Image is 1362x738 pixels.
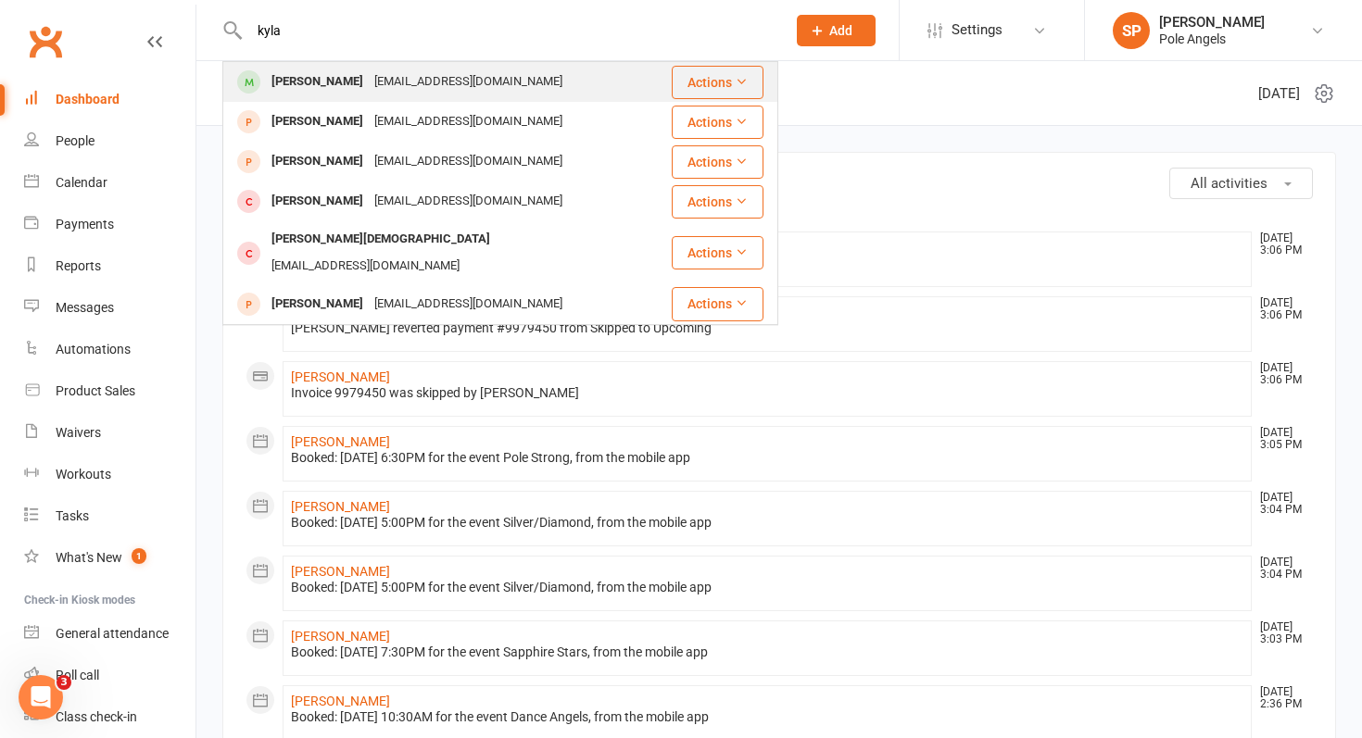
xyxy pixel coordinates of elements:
[672,185,763,219] button: Actions
[291,709,1243,725] div: Booked: [DATE] 10:30AM for the event Dance Angels, from the mobile app
[1251,492,1312,516] time: [DATE] 3:04 PM
[24,329,195,370] a: Automations
[132,548,146,564] span: 1
[266,148,369,175] div: [PERSON_NAME]
[24,162,195,204] a: Calendar
[24,412,195,454] a: Waivers
[56,342,131,356] div: Automations
[829,23,852,38] span: Add
[1169,168,1313,199] button: All activities
[24,370,195,412] a: Product Sales
[1251,621,1312,645] time: [DATE] 3:03 PM
[672,106,763,139] button: Actions
[56,668,99,682] div: Roll call
[291,450,1243,466] div: Booked: [DATE] 6:30PM for the event Pole Strong, from the mobile app
[1258,82,1300,105] span: [DATE]
[24,204,195,245] a: Payments
[56,425,101,440] div: Waivers
[56,92,120,106] div: Dashboard
[672,287,763,320] button: Actions
[24,655,195,696] a: Roll call
[291,320,1243,336] div: [PERSON_NAME] reverted payment #9979450 from Skipped to Upcoming
[22,19,69,65] a: Clubworx
[244,18,773,44] input: Search...
[291,564,390,579] a: [PERSON_NAME]
[56,508,89,523] div: Tasks
[291,369,390,384] a: [PERSON_NAME]
[57,675,71,690] span: 3
[291,694,390,708] a: [PERSON_NAME]
[24,79,195,120] a: Dashboard
[1191,175,1267,192] span: All activities
[1251,686,1312,710] time: [DATE] 2:36 PM
[1251,232,1312,256] time: [DATE] 3:06 PM
[24,454,195,495] a: Workouts
[672,145,763,179] button: Actions
[19,675,63,719] iframe: Intercom live chat
[24,613,195,655] a: General attendance kiosk mode
[246,168,1313,196] h3: Recent Activity
[291,515,1243,531] div: Booked: [DATE] 5:00PM for the event Silver/Diamond, from the mobile app
[266,108,369,135] div: [PERSON_NAME]
[24,696,195,738] a: Class kiosk mode
[56,467,111,482] div: Workouts
[291,434,390,449] a: [PERSON_NAME]
[1159,14,1265,31] div: [PERSON_NAME]
[56,217,114,231] div: Payments
[56,383,135,398] div: Product Sales
[24,120,195,162] a: People
[672,236,763,269] button: Actions
[1251,297,1312,321] time: [DATE] 3:06 PM
[797,15,876,46] button: Add
[369,69,568,95] div: [EMAIL_ADDRESS][DOMAIN_NAME]
[369,108,568,135] div: [EMAIL_ADDRESS][DOMAIN_NAME]
[952,9,1003,51] span: Settings
[56,258,101,273] div: Reports
[266,291,369,318] div: [PERSON_NAME]
[56,550,122,565] div: What's New
[24,495,195,537] a: Tasks
[266,253,465,280] div: [EMAIL_ADDRESS][DOMAIN_NAME]
[24,245,195,287] a: Reports
[291,499,390,514] a: [PERSON_NAME]
[56,175,107,190] div: Calendar
[1251,362,1312,386] time: [DATE] 3:06 PM
[291,629,390,644] a: [PERSON_NAME]
[291,385,1243,401] div: Invoice 9979450 was skipped by [PERSON_NAME]
[369,291,568,318] div: [EMAIL_ADDRESS][DOMAIN_NAME]
[266,226,496,253] div: [PERSON_NAME][DEMOGRAPHIC_DATA]
[1159,31,1265,47] div: Pole Angels
[56,133,95,148] div: People
[56,626,169,641] div: General attendance
[266,188,369,215] div: [PERSON_NAME]
[291,644,1243,660] div: Booked: [DATE] 7:30PM for the event Sapphire Stars, from the mobile app
[24,537,195,579] a: What's New1
[56,709,137,724] div: Class check-in
[291,580,1243,595] div: Booked: [DATE] 5:00PM for the event Silver/Diamond, from the mobile app
[24,287,195,329] a: Messages
[1251,557,1312,581] time: [DATE] 3:04 PM
[266,69,369,95] div: [PERSON_NAME]
[1251,427,1312,451] time: [DATE] 3:05 PM
[1113,12,1150,49] div: SP
[369,188,568,215] div: [EMAIL_ADDRESS][DOMAIN_NAME]
[369,148,568,175] div: [EMAIL_ADDRESS][DOMAIN_NAME]
[56,300,114,315] div: Messages
[672,66,763,99] button: Actions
